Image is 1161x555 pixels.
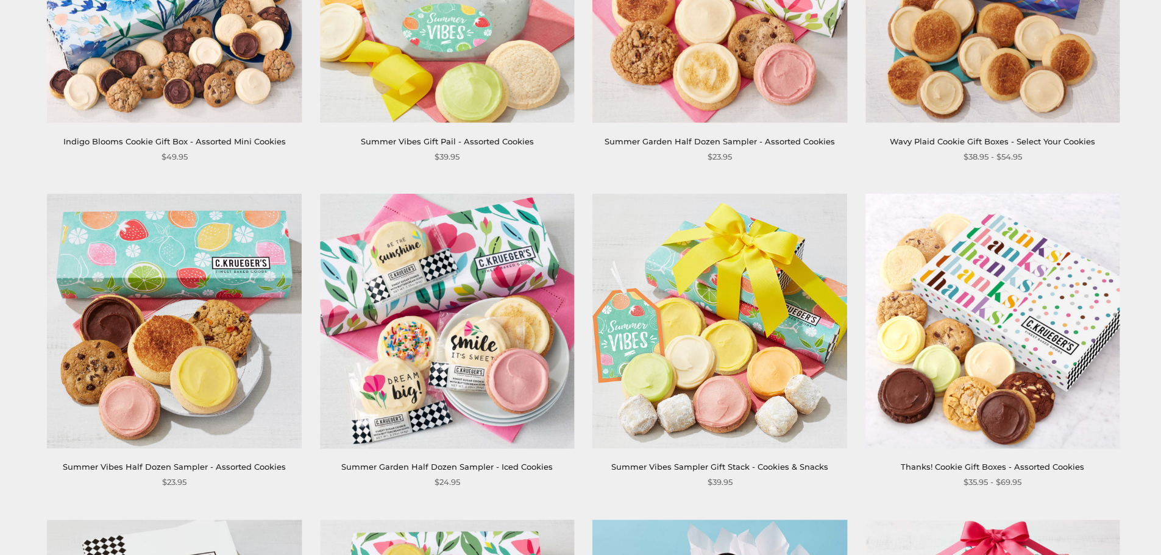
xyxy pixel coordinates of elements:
span: $39.95 [708,476,733,489]
a: Summer Garden Half Dozen Sampler - Assorted Cookies [605,136,835,146]
span: $35.95 - $69.95 [964,476,1021,489]
img: Summer Garden Half Dozen Sampler - Iced Cookies [320,194,574,448]
img: Summer Vibes Sampler Gift Stack - Cookies & Snacks [593,194,847,448]
iframe: Sign Up via Text for Offers [10,509,126,545]
span: $38.95 - $54.95 [964,150,1022,163]
a: Summer Vibes Sampler Gift Stack - Cookies & Snacks [611,462,828,472]
span: $23.95 [708,150,732,163]
span: $49.95 [162,150,188,163]
span: $24.95 [435,476,460,489]
a: Indigo Blooms Cookie Gift Box - Assorted Mini Cookies [63,136,286,146]
a: Wavy Plaid Cookie Gift Boxes - Select Your Cookies [890,136,1095,146]
span: $23.95 [162,476,186,489]
span: $39.95 [435,150,460,163]
img: Summer Vibes Half Dozen Sampler - Assorted Cookies [48,194,302,448]
a: Summer Garden Half Dozen Sampler - Iced Cookies [341,462,553,472]
img: Thanks! Cookie Gift Boxes - Assorted Cookies [865,194,1120,448]
a: Thanks! Cookie Gift Boxes - Assorted Cookies [901,462,1084,472]
a: Summer Vibes Half Dozen Sampler - Assorted Cookies [63,462,286,472]
a: Summer Vibes Gift Pail - Assorted Cookies [361,136,534,146]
